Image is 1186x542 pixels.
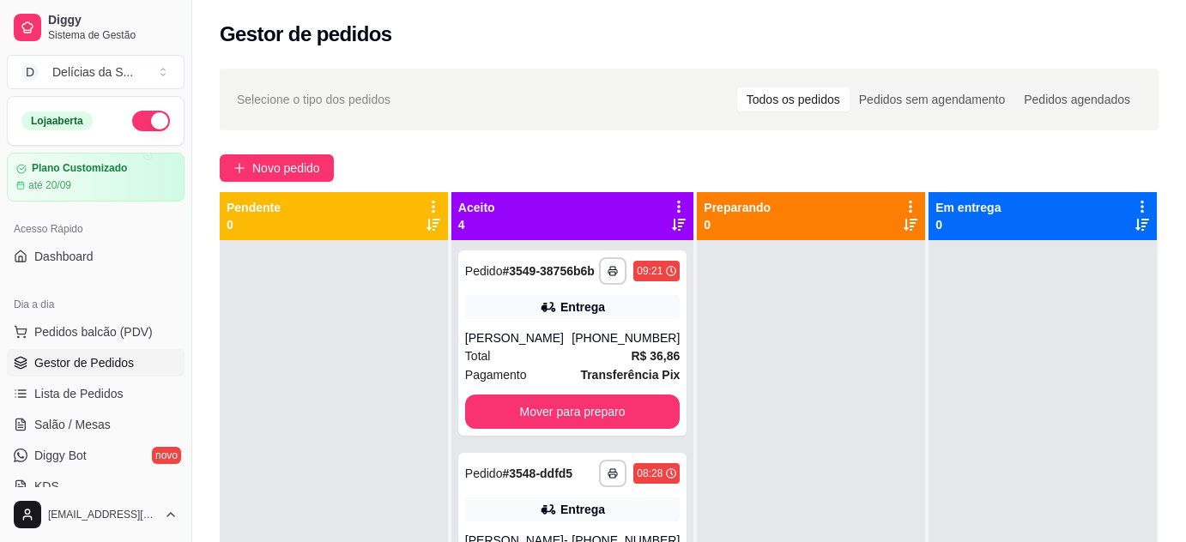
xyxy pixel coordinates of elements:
[34,416,111,433] span: Salão / Mesas
[560,501,605,518] div: Entrega
[1014,87,1140,111] div: Pedidos agendados
[227,199,281,216] p: Pendente
[34,478,59,495] span: KDS
[637,467,663,480] div: 08:28
[34,323,153,340] span: Pedidos balcão (PDV)
[7,55,185,89] button: Select a team
[34,354,134,371] span: Gestor de Pedidos
[704,199,771,216] p: Preparando
[7,442,185,469] a: Diggy Botnovo
[28,178,71,192] article: até 20/09
[7,494,185,535] button: [EMAIL_ADDRESS][DOMAIN_NAME]
[34,248,94,265] span: Dashboard
[7,473,185,500] a: KDS
[220,21,392,48] h2: Gestor de pedidos
[502,264,594,278] strong: # 3549-38756b6b
[48,508,157,521] span: [EMAIL_ADDRESS][DOMAIN_NAME]
[704,216,771,233] p: 0
[34,385,124,402] span: Lista de Pedidos
[850,87,1014,111] div: Pedidos sem agendamento
[7,7,185,48] a: DiggySistema de Gestão
[21,111,93,130] div: Loja aberta
[7,153,185,202] a: Plano Customizadoaté 20/09
[580,368,680,382] strong: Transferência Pix
[465,394,680,429] button: Mover para preparo
[935,216,1001,233] p: 0
[7,318,185,346] button: Pedidos balcão (PDV)
[7,291,185,318] div: Dia a dia
[220,154,334,182] button: Novo pedido
[132,111,170,131] button: Alterar Status
[465,365,527,384] span: Pagamento
[7,380,185,407] a: Lista de Pedidos
[21,63,39,81] span: D
[502,467,572,480] strong: # 3548-ddfd5
[465,329,572,346] div: [PERSON_NAME]
[237,90,390,109] span: Selecione o tipo dos pedidos
[227,216,281,233] p: 0
[560,298,605,316] div: Entrega
[465,264,503,278] span: Pedido
[233,162,245,174] span: plus
[48,28,178,42] span: Sistema de Gestão
[465,467,503,480] span: Pedido
[7,215,185,243] div: Acesso Rápido
[252,159,320,178] span: Novo pedido
[7,349,185,376] a: Gestor de Pedidos
[572,329,680,346] div: [PHONE_NUMBER]
[465,346,491,365] span: Total
[7,243,185,270] a: Dashboard
[737,87,850,111] div: Todos os pedidos
[48,13,178,28] span: Diggy
[458,199,495,216] p: Aceito
[34,447,87,464] span: Diggy Bot
[632,349,681,363] strong: R$ 36,86
[637,264,663,278] div: 09:21
[935,199,1001,216] p: Em entrega
[32,162,127,175] article: Plano Customizado
[7,411,185,438] a: Salão / Mesas
[52,63,133,81] div: Delícias da S ...
[458,216,495,233] p: 4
